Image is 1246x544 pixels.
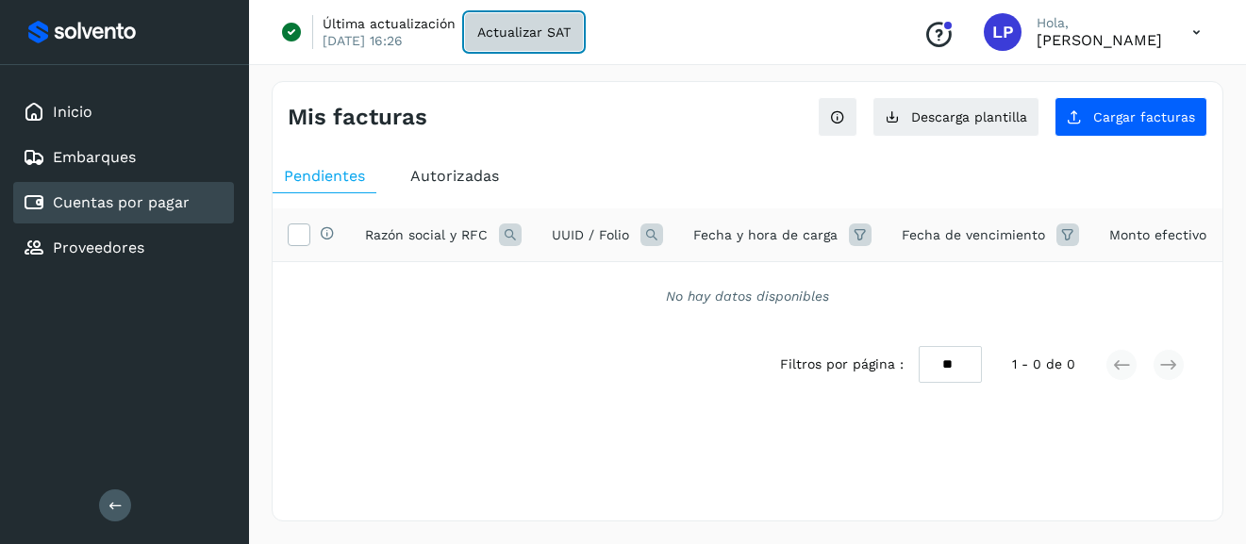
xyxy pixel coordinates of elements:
a: Inicio [53,103,92,121]
span: Filtros por página : [780,354,904,374]
p: Hola, [1037,15,1162,31]
span: 1 - 0 de 0 [1012,354,1075,374]
span: Pendientes [284,167,365,185]
span: Actualizar SAT [477,25,571,39]
span: Cargar facturas [1093,110,1195,124]
a: Embarques [53,148,136,166]
button: Cargar facturas [1055,97,1207,137]
p: [DATE] 16:26 [323,32,403,49]
span: Descarga plantilla [911,110,1027,124]
span: Fecha de vencimiento [902,225,1045,245]
span: Fecha y hora de carga [693,225,838,245]
div: No hay datos disponibles [297,287,1198,306]
button: Actualizar SAT [465,13,583,51]
div: Cuentas por pagar [13,182,234,223]
a: Cuentas por pagar [53,193,190,211]
p: Última actualización [323,15,456,32]
h4: Mis facturas [288,104,427,131]
button: Descarga plantilla [872,97,1039,137]
span: UUID / Folio [552,225,629,245]
p: Luz Pérez [1037,31,1162,49]
span: Razón social y RFC [365,225,488,245]
div: Proveedores [13,227,234,269]
span: Autorizadas [410,167,499,185]
div: Embarques [13,137,234,178]
div: Inicio [13,91,234,133]
a: Proveedores [53,239,144,256]
span: Monto efectivo [1109,225,1206,245]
